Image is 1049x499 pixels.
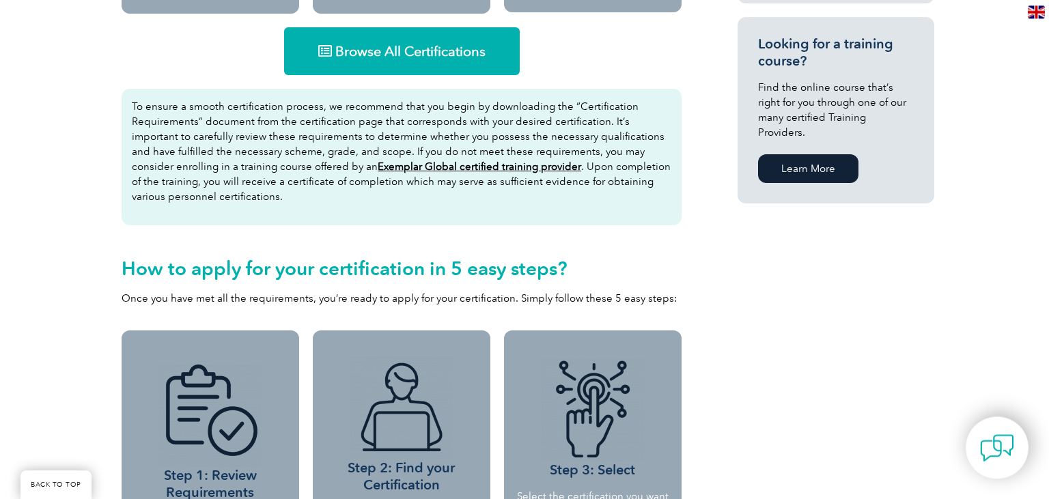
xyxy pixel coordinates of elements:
[758,154,858,183] a: Learn More
[122,257,682,279] h2: How to apply for your certification in 5 easy steps?
[132,99,671,204] p: To ensure a smooth certification process, we recommend that you begin by downloading the “Certifi...
[1028,5,1045,18] img: en
[378,160,581,173] a: Exemplar Global certified training provider
[20,470,92,499] a: BACK TO TOP
[758,80,914,140] p: Find the online course that’s right for you through one of our many certified Training Providers.
[980,431,1014,465] img: contact-chat.png
[335,44,486,58] span: Browse All Certifications
[122,291,682,306] p: Once you have met all the requirements, you’re ready to apply for your certification. Simply foll...
[758,35,914,70] h3: Looking for a training course?
[321,357,482,494] h3: Step 2: Find your Certification
[514,359,671,479] h3: Step 3: Select
[284,27,520,75] a: Browse All Certifications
